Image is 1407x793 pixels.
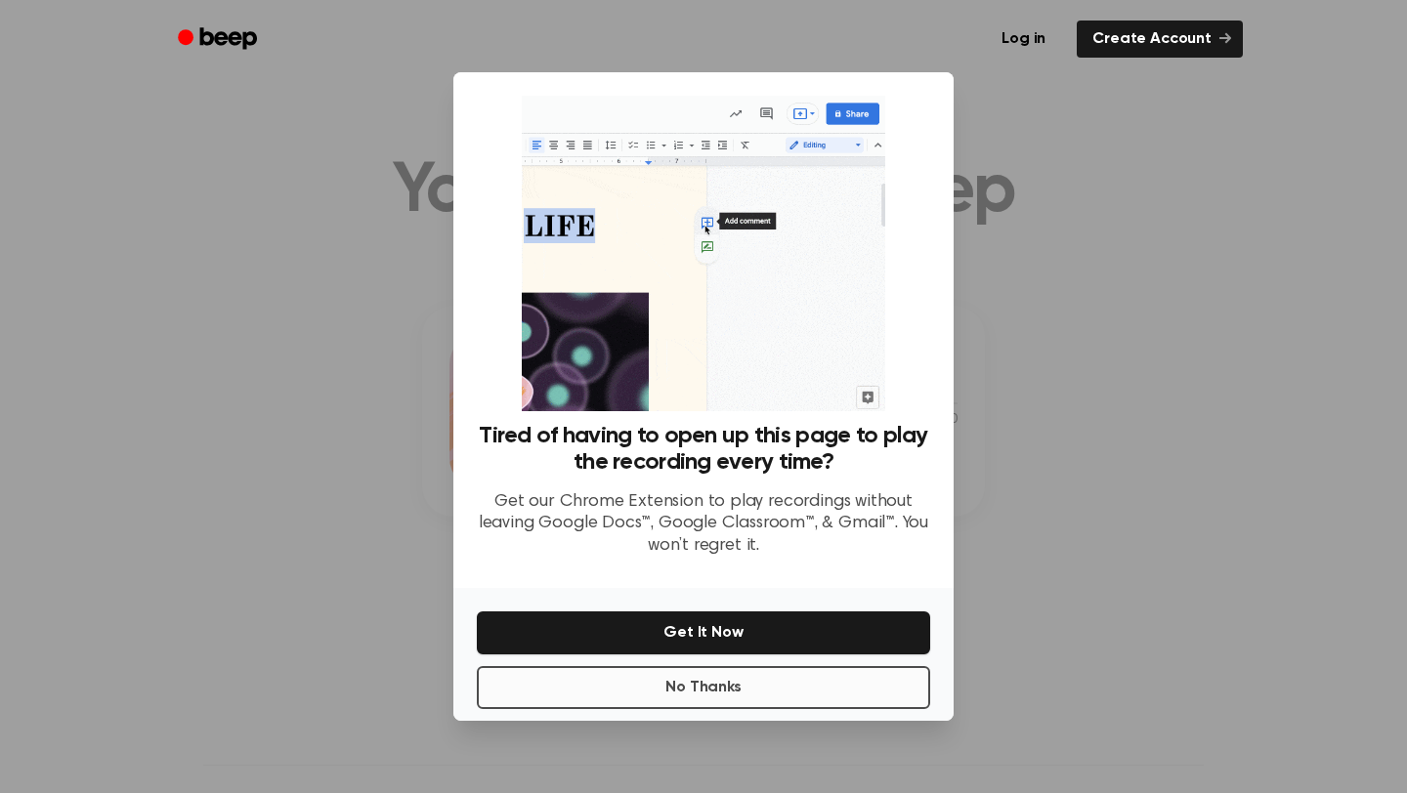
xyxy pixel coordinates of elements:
h3: Tired of having to open up this page to play the recording every time? [477,423,930,476]
img: Beep extension in action [522,96,884,411]
a: Create Account [1077,21,1243,58]
a: Log in [982,17,1065,62]
a: Beep [164,21,275,59]
button: Get It Now [477,611,930,654]
button: No Thanks [477,666,930,709]
p: Get our Chrome Extension to play recordings without leaving Google Docs™, Google Classroom™, & Gm... [477,491,930,558]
